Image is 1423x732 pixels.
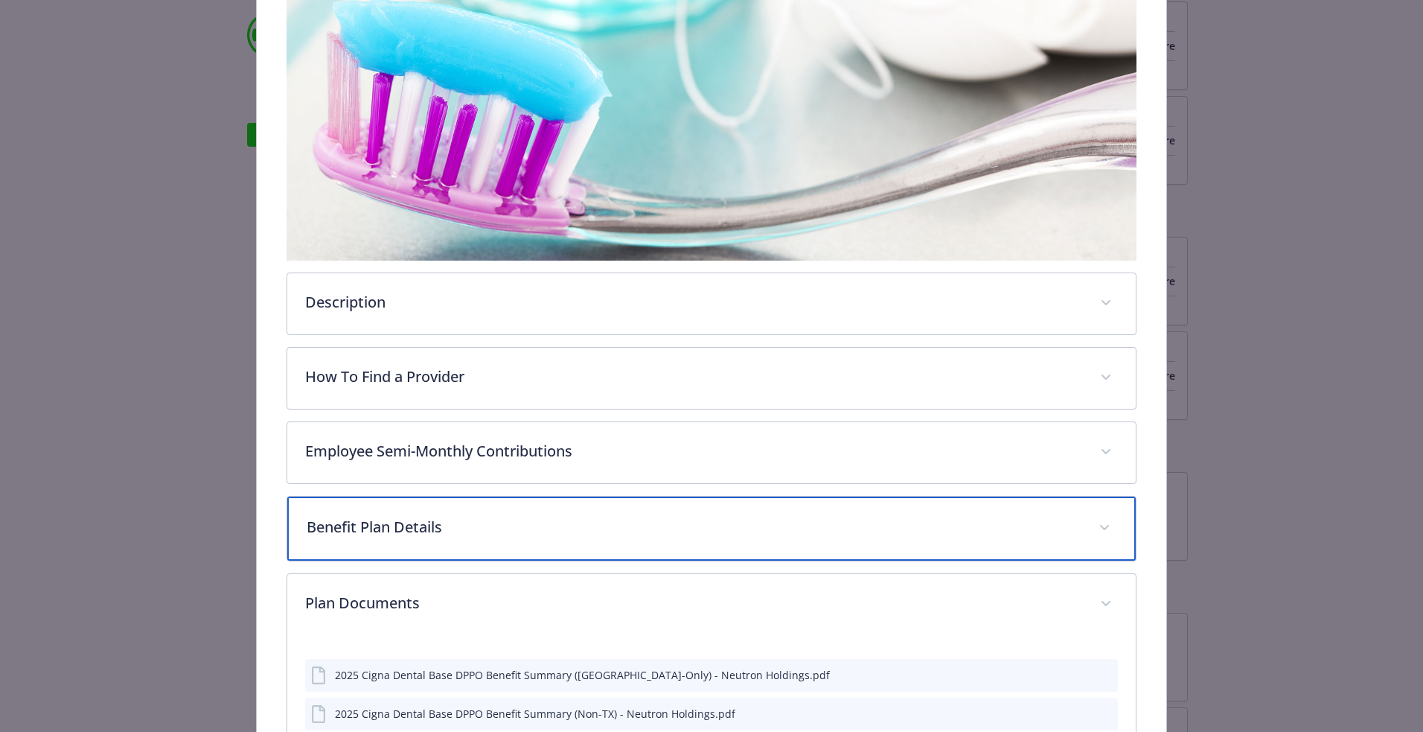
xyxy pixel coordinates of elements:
p: How To Find a Provider [305,366,1082,388]
div: 2025 Cigna Dental Base DPPO Benefit Summary ([GEOGRAPHIC_DATA]-Only) - Neutron Holdings.pdf [335,667,830,683]
div: Employee Semi-Monthly Contributions [287,422,1136,483]
p: Plan Documents [305,592,1082,614]
button: download file [1075,667,1087,683]
button: preview file [1099,706,1112,722]
div: Benefit Plan Details [287,497,1136,561]
div: Plan Documents [287,574,1136,635]
p: Employee Semi-Monthly Contributions [305,440,1082,462]
div: How To Find a Provider [287,348,1136,409]
button: preview file [1099,667,1112,683]
div: Description [287,273,1136,334]
div: 2025 Cigna Dental Base DPPO Benefit Summary (Non-TX) - Neutron Holdings.pdf [335,706,735,722]
p: Description [305,291,1082,314]
button: download file [1075,706,1087,722]
p: Benefit Plan Details [307,516,1081,538]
